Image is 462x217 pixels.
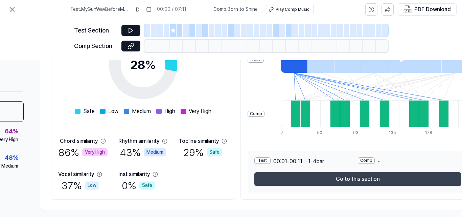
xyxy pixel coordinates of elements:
div: 28 [130,56,156,74]
div: Test [254,157,271,164]
div: Inst similarity [118,170,150,178]
div: 93 [353,130,363,136]
div: 43 % [120,145,166,159]
span: Very High [189,107,211,115]
div: 52 % [5,180,18,190]
span: Medium [132,107,151,115]
svg: help [368,6,374,13]
img: PDF Download [403,5,412,14]
div: Safe [207,148,222,156]
button: Go to this section [254,172,461,186]
div: Medium [1,163,18,170]
div: - [358,157,461,166]
span: High [164,107,175,115]
button: help [365,3,377,16]
span: 1 - 4 bar [308,157,324,166]
span: Test . MyGunWavBeforeMaster [70,6,130,13]
span: Low [108,107,118,115]
div: Vocal similarity [58,170,94,178]
div: Medium [144,148,166,156]
div: Comp Section [74,41,117,51]
span: 00:01 - 00:11 [273,157,302,166]
div: Play Comp Music [276,7,309,13]
div: 50 [317,130,327,136]
span: % [145,58,156,72]
div: 37 % [62,178,99,193]
div: 86 % [58,145,108,159]
div: 00:00 / 07:11 [157,6,186,13]
span: Safe [83,107,95,115]
div: Very High [82,148,108,156]
div: Safe [139,181,155,190]
div: Low [85,181,99,190]
div: Comp [248,111,264,117]
div: 48 % [5,153,18,163]
div: Rhythm similarity [118,137,159,145]
div: Topline similarity [179,137,219,145]
div: Chord similarity [60,137,98,145]
div: 135 [389,130,399,136]
div: Test Section [74,26,117,36]
div: PDF Download [414,5,451,14]
div: Comp [358,157,375,164]
button: PDF Download [402,4,452,15]
div: 29 % [183,145,222,159]
div: 178 [425,130,435,136]
img: share [385,6,391,13]
button: Play Comp Music [266,5,314,14]
div: 64 % [5,127,18,136]
div: 7 [281,130,291,136]
div: 0 % [122,178,155,193]
span: Comp . Born to Shine [213,6,258,13]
